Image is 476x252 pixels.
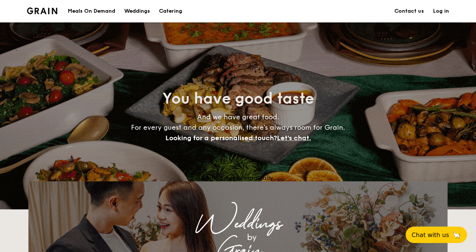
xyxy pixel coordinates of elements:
span: Let's chat. [277,134,311,142]
button: Chat with us🦙 [406,227,467,243]
div: by [122,231,382,244]
span: 🦙 [452,231,461,239]
img: Grain [27,7,57,14]
div: Loading menus magically... [28,174,448,181]
span: Chat with us [412,231,449,239]
a: Logotype [27,7,57,14]
div: Weddings [94,217,382,231]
